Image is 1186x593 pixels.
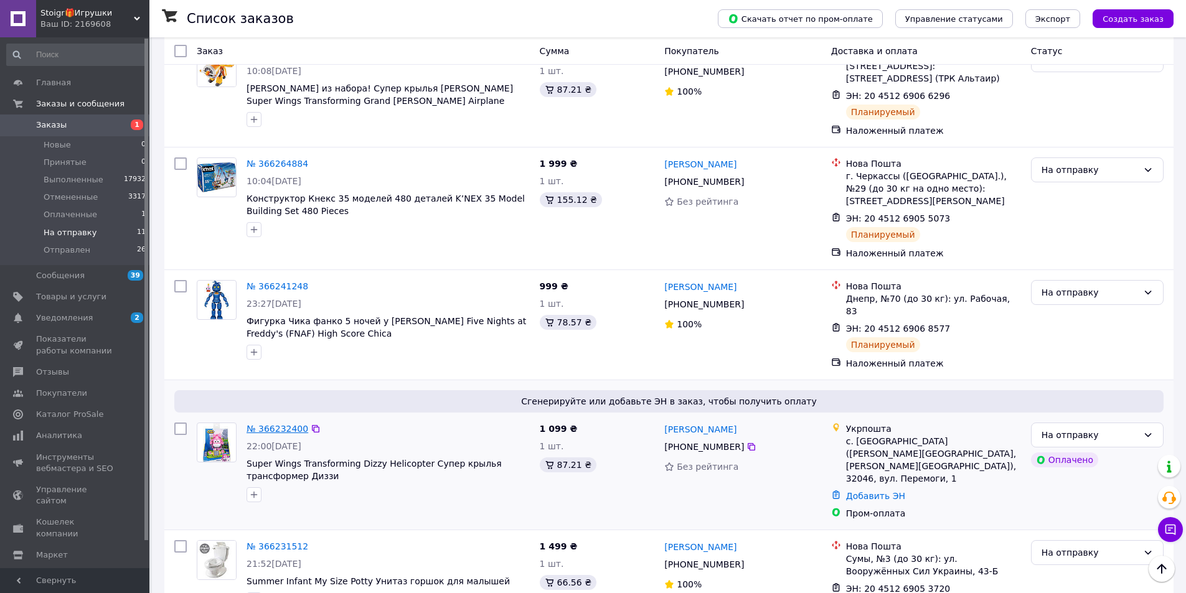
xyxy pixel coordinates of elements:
div: [PHONE_NUMBER] [662,438,746,455]
div: Наложенный платеж [846,247,1021,259]
span: 1 шт. [540,559,564,569]
a: № 366231512 [247,541,308,551]
span: Новые [44,139,71,151]
span: 1 499 ₴ [540,541,578,551]
div: На отправку [1042,546,1138,559]
span: Оплаченные [44,209,97,220]
span: Покупатель [664,46,719,56]
span: Stoigr🎁Игрушки [40,7,134,19]
div: с. [GEOGRAPHIC_DATA] ([PERSON_NAME][GEOGRAPHIC_DATA], [PERSON_NAME][GEOGRAPHIC_DATA]), 32046, вул... [846,435,1021,485]
div: [PHONE_NUMBER] [662,556,746,573]
div: [STREET_ADDRESS]: [STREET_ADDRESS] (ТРК Альтаир) [846,60,1021,85]
span: Скачать отчет по пром-оплате [728,13,873,24]
span: 21:52[DATE] [247,559,301,569]
span: Управление статусами [905,14,1003,24]
div: [PHONE_NUMBER] [662,296,746,313]
span: 10:04[DATE] [247,176,301,186]
div: Нова Пошта [846,157,1021,170]
span: Инструменты вебмастера и SEO [36,452,115,474]
div: Сумы, №3 (до 30 кг): ул. Вооружённых Сил Украины, 43-Б [846,553,1021,577]
div: Ваш ID: 2169608 [40,19,149,30]
span: Сумма [540,46,570,56]
span: 100% [677,579,702,589]
span: Главная [36,77,71,88]
span: ЭН: 20 4512 6906 8577 [846,324,951,334]
a: № 366264884 [247,159,308,169]
div: На отправку [1042,428,1138,442]
span: Заказы и сообщения [36,98,125,110]
span: Сообщения [36,270,85,281]
button: Экспорт [1025,9,1080,28]
a: Фигурка Чика фанко 5 ночей у [PERSON_NAME] Five Nights at Freddy's (FNAF) High Score Chica [247,316,526,339]
a: [PERSON_NAME] [664,158,737,170]
span: Аналитика [36,430,82,441]
div: Пром-оплата [846,507,1021,520]
div: Нова Пошта [846,540,1021,553]
span: 23:27[DATE] [247,299,301,309]
span: Отзывы [36,367,69,378]
div: 66.56 ₴ [540,575,596,590]
span: Статус [1031,46,1063,56]
h1: Список заказов [187,11,294,26]
span: 17932 [124,174,146,185]
a: Добавить ЭН [846,491,905,501]
span: Покупатели [36,388,87,399]
span: Отправлен [44,245,90,256]
img: Фото товару [197,541,236,579]
div: Днепр, №70 (до 30 кг): ул. Рабочая, 83 [846,292,1021,317]
div: 87.21 ₴ [540,457,596,472]
a: № 366241248 [247,281,308,291]
span: 22:00[DATE] [247,441,301,451]
span: Без рейтинга [677,197,738,207]
div: г. Черкассы ([GEOGRAPHIC_DATA].), №29 (до 30 кг на одно место): [STREET_ADDRESS][PERSON_NAME] [846,170,1021,207]
span: Экспорт [1035,14,1070,24]
button: Создать заказ [1093,9,1174,28]
span: 1 шт. [540,299,564,309]
span: На отправку [44,227,96,238]
div: [PHONE_NUMBER] [662,63,746,80]
span: Показатели работы компании [36,334,115,356]
span: Управление сайтом [36,484,115,507]
span: 0 [141,157,146,168]
span: 100% [677,319,702,329]
span: 39 [128,270,143,281]
a: [PERSON_NAME] [664,423,737,436]
a: Конструктор Кнекс 35 моделей 480 деталей K’NEX 35 Model Building Set 480 Pieces [247,194,525,216]
span: 0 [141,139,146,151]
span: Принятые [44,157,87,168]
div: Планируемый [846,105,920,119]
span: 1 [141,209,146,220]
span: Отмененные [44,192,98,203]
div: [PHONE_NUMBER] [662,173,746,190]
span: ЭН: 20 4512 6906 6296 [846,91,951,101]
div: Укрпошта [846,423,1021,435]
span: 26 [137,245,146,256]
span: Summer Infant My Size Potty Унитаз горшок для малышей [247,576,510,586]
span: 999 ₴ [540,281,568,291]
a: Super Wings Transforming Dizzy Helicopter Супер крылья трансформер Диззи [247,459,502,481]
div: 78.57 ₴ [540,315,596,330]
div: Наложенный платеж [846,357,1021,370]
span: 1 шт. [540,441,564,451]
a: [PERSON_NAME] из набора! Супер крылья [PERSON_NAME] Super Wings Transforming Grand [PERSON_NAME] ... [247,83,513,106]
button: Скачать отчет по пром-оплате [718,9,883,28]
a: Фото товару [197,540,237,580]
img: Фото товару [197,162,236,192]
span: 1 шт. [540,66,564,76]
div: 155.12 ₴ [540,192,602,207]
a: Фото товару [197,157,237,197]
span: Уведомления [36,312,93,324]
span: 3317 [128,192,146,203]
div: Планируемый [846,227,920,242]
span: Заказ [197,46,223,56]
span: Кошелек компании [36,516,115,539]
a: Фото товару [197,423,237,462]
span: 1 [131,119,143,130]
a: № 366232400 [247,424,308,434]
div: Наложенный платеж [846,124,1021,137]
a: [PERSON_NAME] [664,281,737,293]
span: 1 шт. [540,176,564,186]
